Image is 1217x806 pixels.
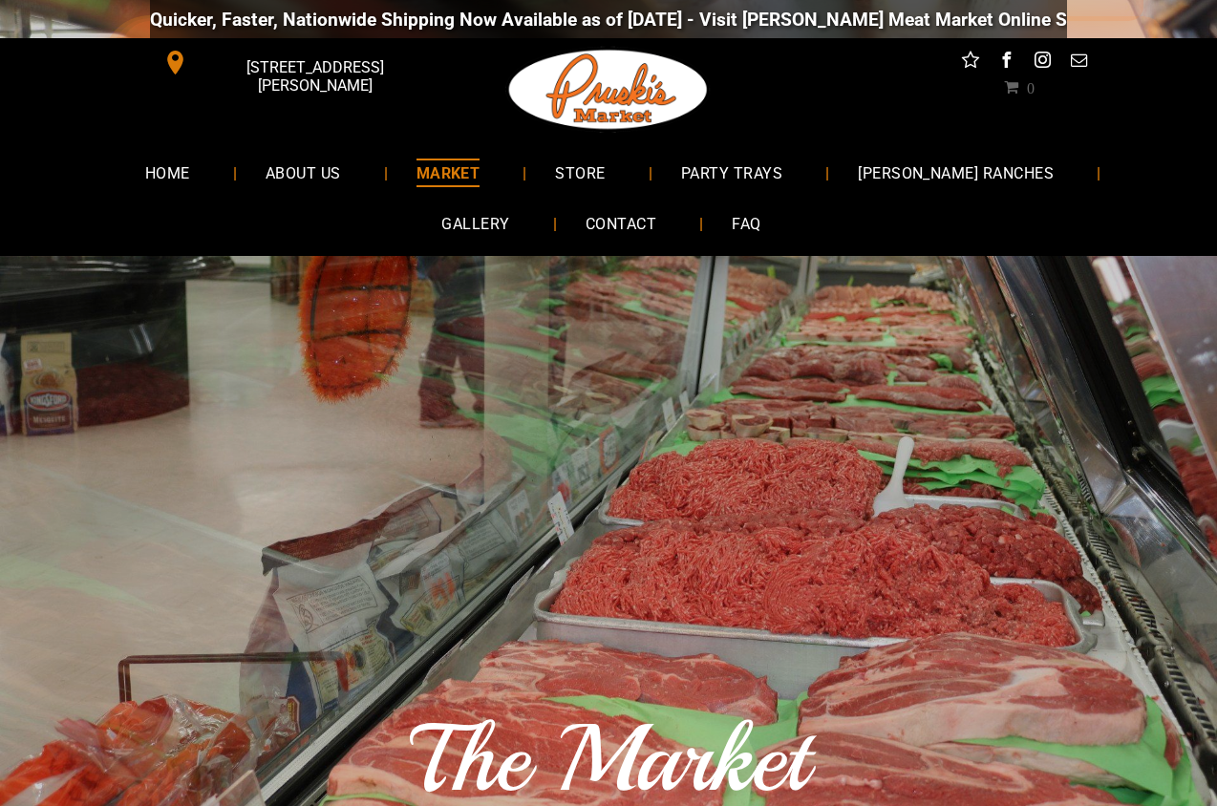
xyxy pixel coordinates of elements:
[652,147,811,198] a: PARTY TRAYS
[192,49,438,104] span: [STREET_ADDRESS][PERSON_NAME]
[388,147,509,198] a: MARKET
[994,48,1019,77] a: facebook
[117,147,219,198] a: HOME
[237,147,370,198] a: ABOUT US
[1027,79,1035,95] span: 0
[413,199,538,249] a: GALLERY
[557,199,685,249] a: CONTACT
[1067,48,1092,77] a: email
[703,199,789,249] a: FAQ
[829,147,1082,198] a: [PERSON_NAME] RANCHES
[958,48,983,77] a: Social network
[505,38,712,141] img: Pruski-s+Market+HQ+Logo2-1920w.png
[1031,48,1056,77] a: instagram
[150,48,442,77] a: [STREET_ADDRESS][PERSON_NAME]
[526,147,633,198] a: STORE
